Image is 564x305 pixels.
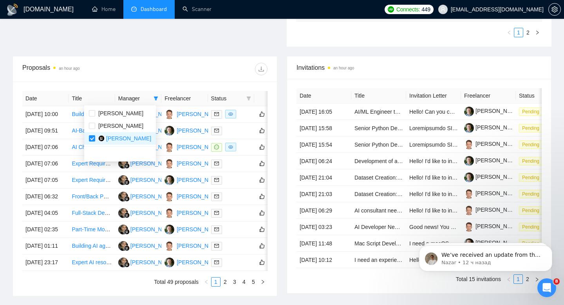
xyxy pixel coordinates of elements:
[388,6,394,13] img: upwork-logo.png
[164,175,174,185] img: OK
[69,172,115,189] td: Expert Required for Mercedes WIS Data Extraction & Processing
[354,109,533,115] a: AI/ML Engineer to Convert DWG or PDF Floor Plans into JSON Schemas
[228,112,233,116] span: eye
[124,180,130,185] img: gigradar-bm.png
[98,110,143,116] span: [PERSON_NAME]
[351,136,406,153] td: Senior Python Developer (Contract-based, Revenue Share Model) AI / Offline GPT-based Application
[296,219,351,235] td: [DATE] 03:23
[124,262,130,267] img: gigradar-bm.png
[22,139,69,156] td: [DATE] 07:06
[296,235,351,252] td: [DATE] 11:48
[296,120,351,136] td: [DATE] 15:58
[519,141,546,147] a: Pending
[164,160,222,166] a: DG[PERSON_NAME]
[204,280,209,284] span: left
[164,127,222,133] a: OK[PERSON_NAME]
[258,277,268,287] li: Next Page
[214,260,219,265] span: mail
[164,111,222,117] a: DG[PERSON_NAME]
[519,125,546,131] a: Pending
[259,111,265,117] span: like
[354,191,511,197] a: Dataset Creation: 1,000 Human vs AI Writing Samples in JSONL
[257,159,267,168] button: like
[177,241,222,250] div: [PERSON_NAME]
[351,219,406,235] td: AI Developer Needed for Proposal Auto-Tagging and Draft Generation
[98,135,105,142] img: 0HZm5+FzCBguwLTpFOMAAAAASUVORK5CYII=
[535,30,540,35] span: right
[464,123,474,133] img: c1VrutQuZlatUe1eE_O8Ts6ITK7KY5JFGGloUJXTXI0h5JOaMUv_ZEf5D3nCUu9UmJ
[519,124,542,133] span: Pending
[354,240,480,247] a: Mac Script Development for OCR and AI Integration
[464,222,474,232] img: c1_jV-vscYddOsN1_HoFnXI4qSDBbYbVhPUmgkIsTkTEAvHou5-Mj76_d76O841h-x
[354,158,469,164] a: Development of a Multi-AI Model Chat Platform
[130,209,175,217] div: [PERSON_NAME]
[130,241,175,250] div: [PERSON_NAME]
[164,142,174,152] img: DG
[118,176,175,183] a: PN[PERSON_NAME]
[514,28,523,37] a: 1
[228,145,233,149] span: eye
[214,178,219,182] span: mail
[257,175,267,185] button: like
[98,123,143,129] span: [PERSON_NAME]
[164,126,174,136] img: OK
[296,63,542,73] span: Invitations
[177,225,222,234] div: [PERSON_NAME]
[69,238,115,254] td: Building AI agent with Retell + Google Sheets/Airtable
[519,207,546,213] a: Pending
[257,208,267,218] button: like
[257,225,267,234] button: like
[183,6,211,13] a: searchScanner
[22,189,69,205] td: [DATE] 06:32
[519,190,542,198] span: Pending
[177,159,222,168] div: [PERSON_NAME]
[164,192,174,202] img: DG
[214,145,219,149] span: message
[257,258,267,267] button: like
[177,143,222,151] div: [PERSON_NAME]
[519,108,546,114] a: Pending
[464,223,521,229] a: [PERSON_NAME]
[258,277,268,287] button: right
[72,210,296,216] a: Full-Stack Developer (Next.js, Node, AI APIs) for Real Estate SaaS (Phase 2+ Development)
[177,192,222,201] div: [PERSON_NAME]
[177,258,222,267] div: [PERSON_NAME]
[464,205,474,215] img: c1_jV-vscYddOsN1_HoFnXI4qSDBbYbVhPUmgkIsTkTEAvHou5-Mj76_d76O841h-x
[202,277,211,287] button: left
[519,157,542,165] span: Pending
[519,174,546,180] a: Pending
[177,209,222,217] div: [PERSON_NAME]
[296,103,351,120] td: [DATE] 16:05
[296,153,351,169] td: [DATE] 06:24
[351,88,406,103] th: Title
[69,123,115,139] td: AI-Based Quantity Takeoff Software Developer
[154,277,199,287] li: Total 49 proposals
[124,229,130,234] img: gigradar-bm.png
[249,277,258,287] li: 5
[351,169,406,186] td: Dataset Creation: 1,000 Human vs AI Writing Samples in JSONL
[118,160,175,166] a: PN[PERSON_NAME]
[72,193,133,200] a: Front/Back Posting SaaS
[118,193,175,199] a: PN[PERSON_NAME]
[69,189,115,205] td: Front/Back Posting SaaS
[164,226,222,232] a: OK[PERSON_NAME]
[259,259,265,265] span: like
[118,258,128,267] img: PN
[296,252,351,268] td: [DATE] 10:12
[464,190,521,196] a: [PERSON_NAME]
[259,210,265,216] span: like
[69,106,115,123] td: Build SaaS + Coaching Platform in Bubble.io (Mortgage Payoff Dashboard)
[214,161,219,166] span: mail
[239,277,249,287] li: 4
[519,173,542,182] span: Pending
[333,66,354,70] time: an hour ago
[177,110,222,118] div: [PERSON_NAME]
[464,140,474,149] img: c1_jV-vscYddOsN1_HoFnXI4qSDBbYbVhPUmgkIsTkTEAvHou5-Mj76_d76O841h-x
[461,88,516,103] th: Freelancer
[523,28,533,37] li: 2
[464,189,474,199] img: c1_jV-vscYddOsN1_HoFnXI4qSDBbYbVhPUmgkIsTkTEAvHou5-Mj76_d76O841h-x
[464,141,521,147] a: [PERSON_NAME]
